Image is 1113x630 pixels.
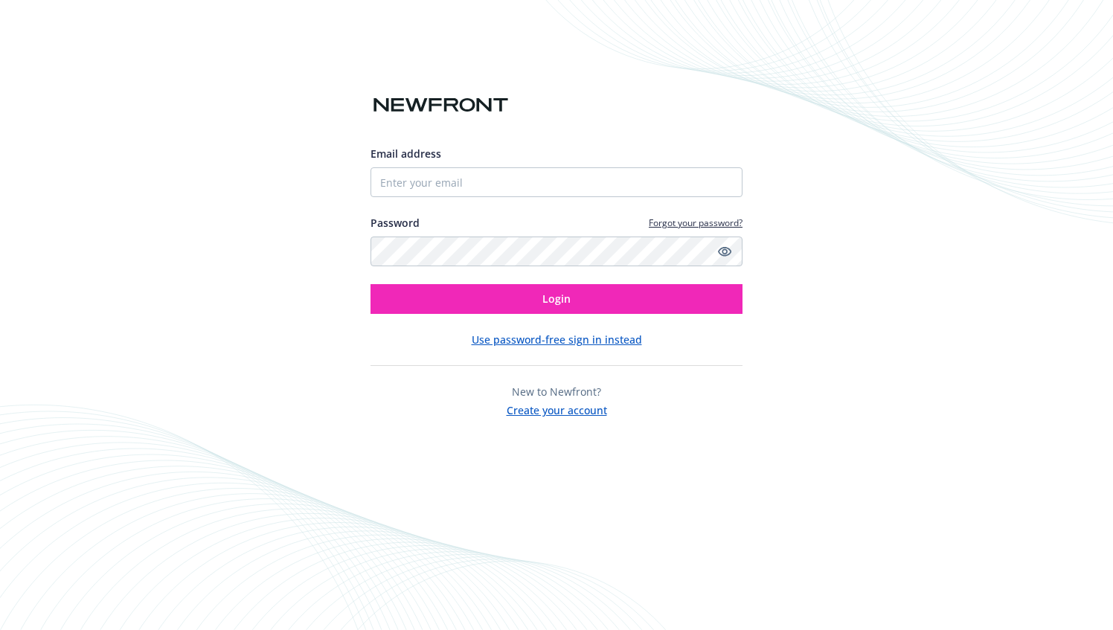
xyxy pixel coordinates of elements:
a: Show password [716,242,734,260]
a: Forgot your password? [649,216,742,229]
img: Newfront logo [371,92,511,118]
button: Use password-free sign in instead [472,332,642,347]
input: Enter your email [371,167,742,197]
span: New to Newfront? [512,385,601,399]
button: Login [371,284,742,314]
span: Email address [371,147,441,161]
button: Create your account [507,399,607,418]
label: Password [371,215,420,231]
input: Enter your password [371,237,742,266]
span: Login [542,292,571,306]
